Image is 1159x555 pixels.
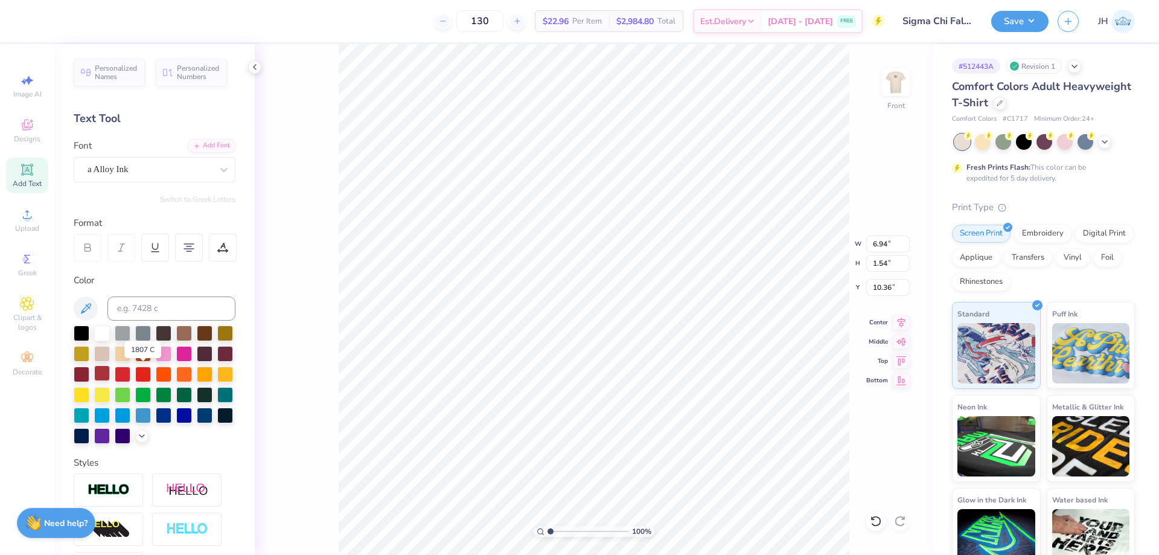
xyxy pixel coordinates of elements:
div: Print Type [952,201,1135,214]
div: Screen Print [952,225,1011,243]
div: Styles [74,456,235,470]
button: Switch to Greek Letters [160,194,235,204]
div: Embroidery [1014,225,1071,243]
span: Upload [15,223,39,233]
div: Rhinestones [952,273,1011,291]
a: JH [1098,10,1135,33]
div: 1807 C [124,341,161,358]
img: Metallic & Glitter Ink [1052,416,1130,476]
span: Middle [866,338,888,346]
div: This color can be expedited for 5 day delivery. [966,162,1115,184]
input: Untitled Design [893,9,982,33]
img: Stroke [88,483,130,497]
img: Puff Ink [1052,323,1130,383]
div: Vinyl [1056,249,1090,267]
div: Text Tool [74,111,235,127]
img: Negative Space [166,522,208,536]
label: Font [74,139,92,153]
div: Color [74,274,235,287]
span: Personalized Numbers [177,64,220,81]
img: Shadow [166,483,208,498]
span: Water based Ink [1052,493,1108,506]
img: Neon Ink [957,416,1035,476]
div: Digital Print [1075,225,1134,243]
span: Image AI [13,89,42,99]
div: Front [887,100,905,111]
div: Format [74,216,237,230]
span: Puff Ink [1052,307,1078,320]
span: Glow in the Dark Ink [957,493,1026,506]
span: Clipart & logos [6,313,48,332]
div: Add Font [188,139,235,153]
span: Top [866,357,888,365]
img: Front [884,70,908,94]
span: Add Text [13,179,42,188]
span: Center [866,318,888,327]
span: Decorate [13,367,42,377]
img: Standard [957,323,1035,383]
button: Save [991,11,1049,32]
span: $22.96 [543,15,569,28]
div: Applique [952,249,1000,267]
img: Jamie Hayduk [1111,10,1135,33]
span: 100 % [632,526,651,537]
span: Designs [14,134,40,144]
span: FREE [840,17,853,25]
img: 3d Illusion [88,520,130,539]
span: Minimum Order: 24 + [1034,114,1094,124]
span: $2,984.80 [616,15,654,28]
span: Comfort Colors [952,114,997,124]
input: – – [456,10,503,32]
div: Revision 1 [1006,59,1062,74]
strong: Fresh Prints Flash: [966,162,1030,172]
span: Metallic & Glitter Ink [1052,400,1123,413]
span: Greek [18,268,37,278]
span: Comfort Colors Adult Heavyweight T-Shirt [952,79,1131,110]
span: JH [1098,14,1108,28]
div: # 512443A [952,59,1000,74]
span: [DATE] - [DATE] [768,15,833,28]
span: Personalized Names [95,64,138,81]
span: Total [657,15,675,28]
div: Transfers [1004,249,1052,267]
strong: Need help? [44,518,88,529]
span: Standard [957,307,989,320]
div: Foil [1093,249,1122,267]
input: e.g. 7428 c [107,297,235,321]
span: # C1717 [1003,114,1028,124]
span: Per Item [572,15,602,28]
span: Est. Delivery [700,15,746,28]
span: Bottom [866,376,888,385]
span: Neon Ink [957,400,987,413]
